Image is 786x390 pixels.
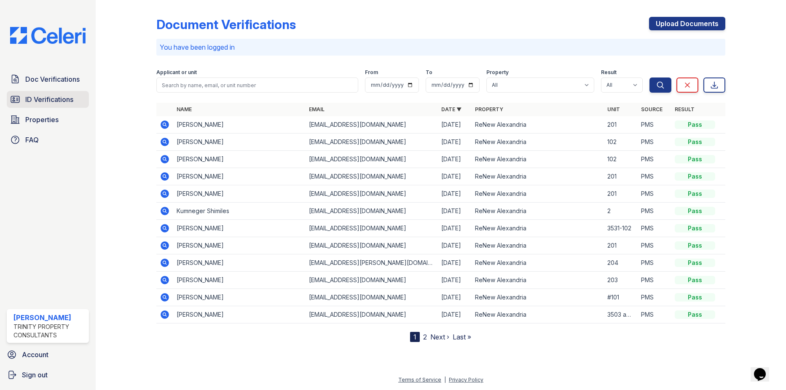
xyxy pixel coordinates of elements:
td: [DATE] [438,151,472,168]
td: 201 [604,185,638,203]
img: CE_Logo_Blue-a8612792a0a2168367f1c8372b55b34899dd931a85d93a1a3d3e32e68fde9ad4.png [3,27,92,44]
td: [EMAIL_ADDRESS][DOMAIN_NAME] [306,289,438,306]
td: 201 [604,168,638,185]
div: Pass [675,276,715,284]
div: Pass [675,241,715,250]
a: Account [3,346,92,363]
span: Account [22,350,48,360]
td: PMS [638,289,671,306]
div: Pass [675,155,715,163]
span: FAQ [25,135,39,145]
td: PMS [638,134,671,151]
label: Result [601,69,617,76]
div: 1 [410,332,420,342]
label: Property [486,69,509,76]
div: [PERSON_NAME] [13,313,86,323]
td: [EMAIL_ADDRESS][DOMAIN_NAME] [306,220,438,237]
td: ReNew Alexandria [472,220,604,237]
td: Kumneger Shimiles [173,203,306,220]
iframe: chat widget [751,356,778,382]
a: Source [641,106,663,112]
td: 3531-102 [604,220,638,237]
td: 204 [604,254,638,272]
td: [PERSON_NAME] [173,116,306,134]
td: ReNew Alexandria [472,151,604,168]
span: Doc Verifications [25,74,80,84]
td: [EMAIL_ADDRESS][DOMAIN_NAME] [306,203,438,220]
td: PMS [638,272,671,289]
a: Terms of Service [398,377,441,383]
td: PMS [638,168,671,185]
div: Pass [675,138,715,146]
td: [PERSON_NAME] [173,151,306,168]
a: Result [675,106,695,112]
a: FAQ [7,131,89,148]
label: From [365,69,378,76]
a: Email [309,106,325,112]
td: [EMAIL_ADDRESS][DOMAIN_NAME] [306,237,438,254]
td: [DATE] [438,306,472,323]
td: [EMAIL_ADDRESS][DOMAIN_NAME] [306,306,438,323]
td: 201 [604,116,638,134]
a: 2 [423,333,427,341]
td: ReNew Alexandria [472,116,604,134]
div: Pass [675,190,715,198]
td: PMS [638,151,671,168]
span: ID Verifications [25,94,73,104]
td: 203 [604,272,638,289]
td: [PERSON_NAME] [173,289,306,306]
td: [PERSON_NAME] [173,168,306,185]
a: Sign out [3,366,92,383]
td: 2 [604,203,638,220]
a: Property [475,106,503,112]
td: PMS [638,254,671,272]
td: ReNew Alexandria [472,254,604,272]
td: 102 [604,134,638,151]
a: Last » [453,333,471,341]
td: PMS [638,116,671,134]
td: [EMAIL_ADDRESS][DOMAIN_NAME] [306,185,438,203]
td: ReNew Alexandria [472,289,604,306]
td: [DATE] [438,289,472,306]
td: [PERSON_NAME] [173,134,306,151]
td: [EMAIL_ADDRESS][DOMAIN_NAME] [306,168,438,185]
td: [DATE] [438,116,472,134]
td: [PERSON_NAME] [173,220,306,237]
td: [PERSON_NAME] [173,237,306,254]
td: #101 [604,289,638,306]
td: PMS [638,203,671,220]
label: To [426,69,432,76]
div: Document Verifications [156,17,296,32]
td: 102 [604,151,638,168]
div: Pass [675,310,715,319]
td: PMS [638,306,671,323]
td: [DATE] [438,134,472,151]
a: Name [177,106,192,112]
td: [DATE] [438,272,472,289]
td: [EMAIL_ADDRESS][PERSON_NAME][DOMAIN_NAME] [306,254,438,272]
span: Sign out [22,370,48,380]
td: ReNew Alexandria [472,237,604,254]
a: Doc Verifications [7,71,89,88]
div: | [444,377,446,383]
td: [DATE] [438,237,472,254]
td: [PERSON_NAME] [173,306,306,323]
td: PMS [638,237,671,254]
td: [DATE] [438,220,472,237]
a: Properties [7,111,89,128]
td: ReNew Alexandria [472,134,604,151]
a: Date ▼ [441,106,461,112]
td: ReNew Alexandria [472,168,604,185]
td: [EMAIL_ADDRESS][DOMAIN_NAME] [306,134,438,151]
td: ReNew Alexandria [472,306,604,323]
a: Next › [430,333,449,341]
p: You have been logged in [160,42,722,52]
a: Unit [607,106,620,112]
td: ReNew Alexandria [472,203,604,220]
div: Pass [675,120,715,129]
td: PMS [638,220,671,237]
td: ReNew Alexandria [472,272,604,289]
div: Pass [675,293,715,302]
div: Pass [675,224,715,232]
td: [EMAIL_ADDRESS][DOMAIN_NAME] [306,151,438,168]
